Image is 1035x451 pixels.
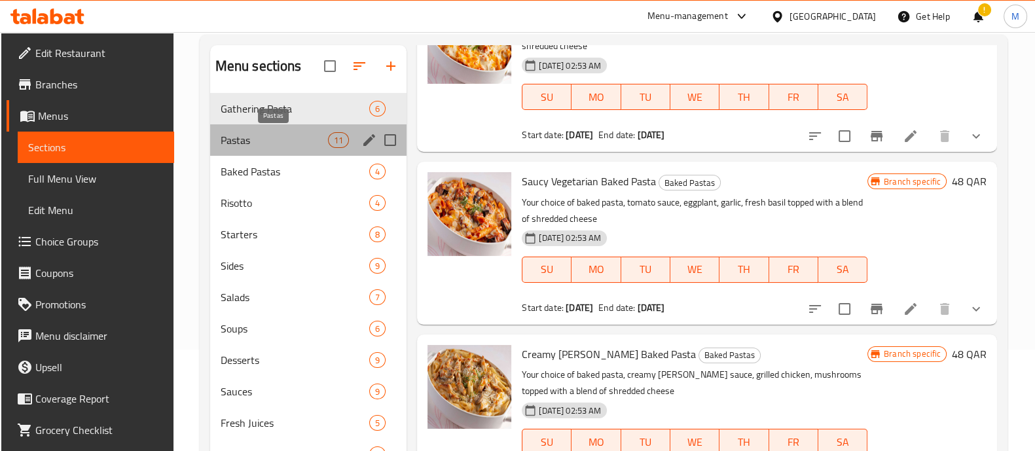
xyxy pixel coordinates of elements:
[769,84,818,110] button: FR
[210,344,407,376] div: Desserts9
[824,260,862,279] span: SA
[35,77,164,92] span: Branches
[774,260,813,279] span: FR
[799,120,831,152] button: sort-choices
[638,126,665,143] b: [DATE]
[534,60,606,72] span: [DATE] 02:53 AM
[7,320,174,352] a: Menu disclaimer
[522,367,867,399] p: Your choice of baked pasta, creamy [PERSON_NAME] sauce, grilled chicken, mushrooms topped with a ...
[572,257,621,283] button: MO
[370,228,385,241] span: 8
[221,226,370,242] div: Starters
[699,348,760,363] span: Baked Pastas
[879,348,946,360] span: Branch specific
[699,348,761,363] div: Baked Pastas
[522,126,564,143] span: Start date:
[28,171,164,187] span: Full Menu View
[221,289,370,305] span: Salads
[598,299,635,316] span: End date:
[221,321,370,336] span: Soups
[626,260,665,279] span: TU
[670,257,719,283] button: WE
[7,414,174,446] a: Grocery Checklist
[879,175,946,188] span: Branch specific
[35,422,164,438] span: Grocery Checklist
[790,9,876,24] div: [GEOGRAPHIC_DATA]
[369,321,386,336] div: items
[960,120,992,152] button: show more
[210,281,407,313] div: Salads7
[929,120,960,152] button: delete
[952,172,987,190] h6: 48 QAR
[35,265,164,281] span: Coupons
[577,260,615,279] span: MO
[861,120,892,152] button: Branch-specific-item
[831,122,858,150] span: Select to update
[369,164,386,179] div: items
[522,84,572,110] button: SU
[35,45,164,61] span: Edit Restaurant
[210,407,407,439] div: Fresh Juices5
[968,301,984,317] svg: Show Choices
[968,128,984,144] svg: Show Choices
[370,197,385,209] span: 4
[369,289,386,305] div: items
[221,164,370,179] span: Baked Pastas
[369,101,386,117] div: items
[369,415,386,431] div: items
[659,175,720,190] span: Baked Pastas
[7,383,174,414] a: Coverage Report
[929,293,960,325] button: delete
[638,299,665,316] b: [DATE]
[221,132,328,148] span: Pastas
[831,295,858,323] span: Select to update
[427,172,511,256] img: Saucy Vegetarian Baked Pasta
[328,132,349,148] div: items
[534,405,606,417] span: [DATE] 02:53 AM
[215,56,302,76] h2: Menu sections
[598,126,635,143] span: End date:
[647,9,728,24] div: Menu-management
[221,101,370,117] span: Gathering Pasta
[210,250,407,281] div: Sides9
[35,297,164,312] span: Promotions
[621,257,670,283] button: TU
[626,88,665,107] span: TU
[38,108,164,124] span: Menus
[316,52,344,80] span: Select all sections
[522,299,564,316] span: Start date:
[818,84,867,110] button: SA
[370,166,385,178] span: 4
[221,195,370,211] span: Risotto
[522,194,867,227] p: Your choice of baked pasta, tomato sauce, eggplant, garlic, fresh basil topped with a blend of sh...
[221,352,370,368] span: Desserts
[676,88,714,107] span: WE
[359,130,379,150] button: edit
[774,88,813,107] span: FR
[725,260,763,279] span: TH
[769,257,818,283] button: FR
[344,50,375,82] span: Sort sections
[369,195,386,211] div: items
[522,171,656,191] span: Saucy Vegetarian Baked Pasta
[719,257,769,283] button: TH
[369,384,386,399] div: items
[210,313,407,344] div: Soups6
[210,376,407,407] div: Sauces9
[370,103,385,115] span: 6
[221,415,370,431] span: Fresh Juices
[572,84,621,110] button: MO
[210,93,407,124] div: Gathering Pasta6
[370,417,385,429] span: 5
[528,260,566,279] span: SU
[7,352,174,383] a: Upsell
[35,328,164,344] span: Menu disclaimer
[370,323,385,335] span: 6
[621,84,670,110] button: TU
[903,301,918,317] a: Edit menu item
[221,384,370,399] div: Sauces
